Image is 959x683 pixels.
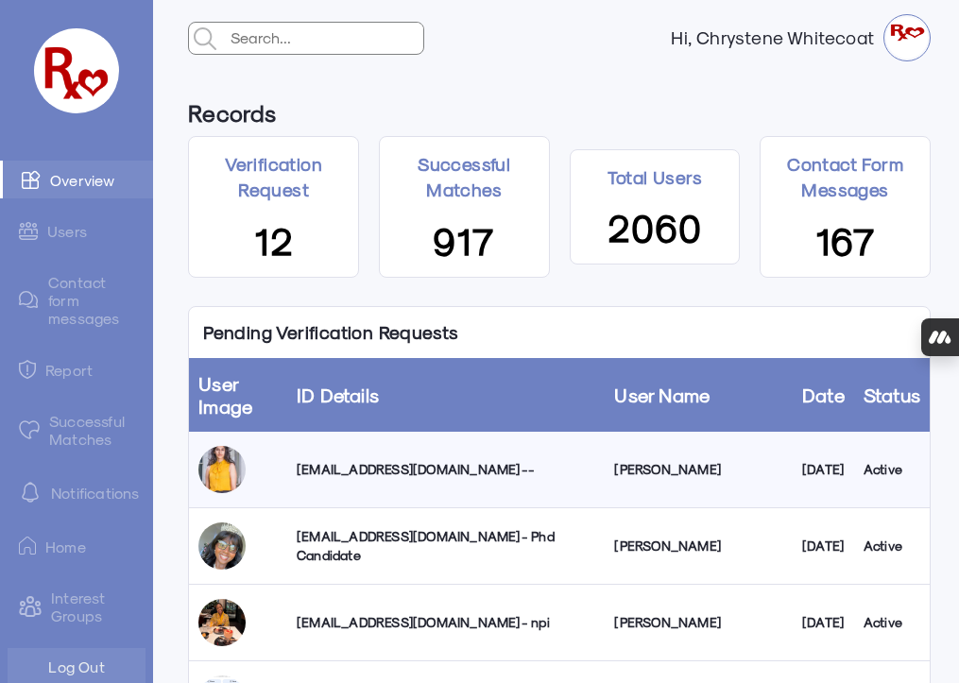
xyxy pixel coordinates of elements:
img: pmwrhwkxxkns9jyjnoxh.jpg [198,446,246,493]
div: [DATE] [802,460,845,479]
a: Date [802,384,845,406]
div: Active [864,537,920,555]
div: [PERSON_NAME] [614,460,783,479]
div: [EMAIL_ADDRESS][DOMAIN_NAME] -- [297,460,595,479]
div: Active [864,460,920,479]
div: [DATE] [802,537,845,555]
img: admin-ic-contact-message.svg [19,291,39,309]
img: admin-ic-overview.svg [22,170,41,189]
span: 12 [254,215,294,263]
a: User Image [198,372,252,418]
input: Search... [226,23,423,53]
img: luqzy0elsadf89f4tsso.jpg [198,599,246,646]
span: 917 [433,215,495,263]
span: 2060 [608,202,702,249]
strong: Hi, Chrystene Whitecoat [671,28,883,47]
img: ic-home.png [19,537,36,555]
div: [EMAIL_ADDRESS][DOMAIN_NAME] - Phd Candidate [297,527,595,565]
div: [PERSON_NAME] [614,613,783,632]
p: Total Users [608,164,702,190]
div: [EMAIL_ADDRESS][DOMAIN_NAME] - npi [297,613,595,632]
div: Active [864,613,920,632]
p: Verification Request [189,151,358,203]
img: admin-ic-report.svg [19,360,36,379]
a: User Name [614,384,710,406]
span: 167 [815,215,876,263]
img: intrestGropus.svg [19,595,42,618]
img: notification-default-white.svg [19,481,42,504]
div: [PERSON_NAME] [614,537,783,555]
p: Successful Matches [380,151,549,203]
img: admin-ic-users.svg [19,222,38,240]
a: ID Details [297,384,379,406]
h6: Records [188,90,276,136]
img: matched.svg [19,420,40,439]
p: Contact Form Messages [761,151,930,203]
div: [DATE] [802,613,845,632]
a: Status [864,384,920,406]
img: vms0hidhgpcys4xplw3w.jpg [198,522,246,570]
p: Pending Verification Requests [189,307,473,358]
img: admin-search.svg [189,23,221,55]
